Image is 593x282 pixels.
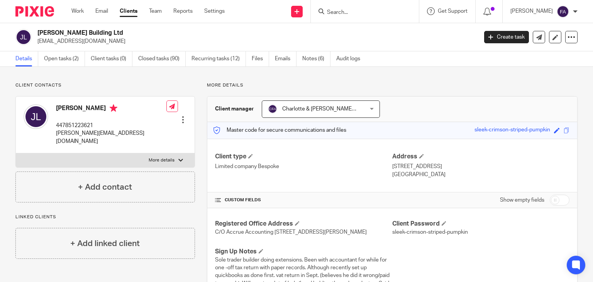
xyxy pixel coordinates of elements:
[336,51,366,66] a: Audit logs
[15,29,32,45] img: svg%3E
[71,7,84,15] a: Work
[392,153,569,161] h4: Address
[15,82,195,88] p: Client contacts
[215,197,392,203] h4: CUSTOM FIELDS
[500,196,544,204] label: Show empty fields
[37,37,473,45] p: [EMAIL_ADDRESS][DOMAIN_NAME]
[207,82,578,88] p: More details
[213,126,346,134] p: Master code for secure communications and files
[149,7,162,15] a: Team
[56,122,166,129] p: 447851223621
[438,8,468,14] span: Get Support
[215,153,392,161] h4: Client type
[120,7,137,15] a: Clients
[44,51,85,66] a: Open tasks (2)
[215,220,392,228] h4: Registered Office Address
[484,31,529,43] a: Create task
[56,104,166,114] h4: [PERSON_NAME]
[474,126,550,135] div: sleek-crimson-striped-pumpkin
[275,51,296,66] a: Emails
[110,104,117,112] i: Primary
[95,7,108,15] a: Email
[392,163,569,170] p: [STREET_ADDRESS]
[282,106,372,112] span: Charlotte & [PERSON_NAME] Accrue
[215,105,254,113] h3: Client manager
[37,29,386,37] h2: [PERSON_NAME] Building Ltd
[268,104,277,114] img: svg%3E
[15,214,195,220] p: Linked clients
[215,163,392,170] p: Limited company Bespoke
[149,157,175,163] p: More details
[173,7,193,15] a: Reports
[191,51,246,66] a: Recurring tasks (12)
[302,51,330,66] a: Notes (6)
[392,171,569,178] p: [GEOGRAPHIC_DATA]
[204,7,225,15] a: Settings
[56,129,166,145] p: [PERSON_NAME][EMAIL_ADDRESS][DOMAIN_NAME]
[252,51,269,66] a: Files
[215,248,392,256] h4: Sign Up Notes
[392,220,569,228] h4: Client Password
[392,229,468,235] span: sleek-crimson-striped-pumpkin
[326,9,396,16] input: Search
[70,238,140,250] h4: + Add linked client
[78,181,132,193] h4: + Add contact
[15,51,38,66] a: Details
[24,104,48,129] img: svg%3E
[510,7,553,15] p: [PERSON_NAME]
[91,51,132,66] a: Client tasks (0)
[557,5,569,18] img: svg%3E
[15,6,54,17] img: Pixie
[215,229,367,235] span: C/O Accrue Accounting [STREET_ADDRESS][PERSON_NAME]
[138,51,186,66] a: Closed tasks (90)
